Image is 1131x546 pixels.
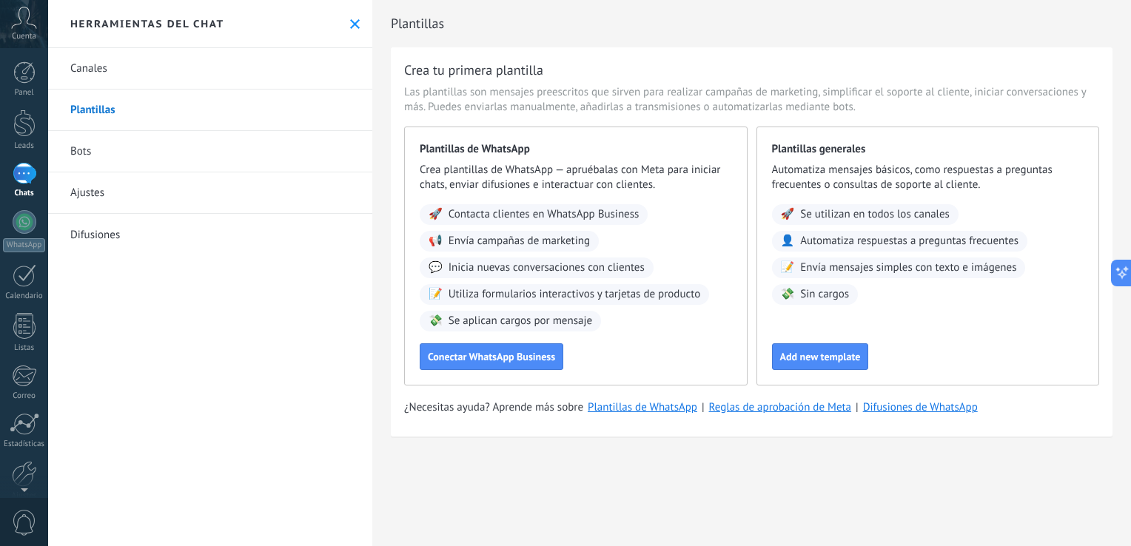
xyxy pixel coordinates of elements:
[428,351,555,362] span: Conectar WhatsApp Business
[588,400,697,414] a: Plantillas de WhatsApp
[449,314,592,328] span: Se aplican cargos por mensaje
[420,163,732,192] span: Crea plantillas de WhatsApp — apruébalas con Meta para iniciar chats, enviar difusiones e interac...
[3,439,46,449] div: Estadísticas
[800,260,1016,275] span: Envía mensajes simples con texto e imágenes
[429,287,443,302] span: 📝
[404,400,583,415] span: ¿Necesitas ayuda? Aprende más sobre
[429,260,443,275] span: 💬
[429,314,443,328] span: 💸
[404,400,1099,415] div: | |
[781,287,795,302] span: 💸
[420,142,732,157] span: Plantillas de WhatsApp
[772,142,1084,157] span: Plantillas generales
[404,61,543,79] h3: Crea tu primera plantilla
[48,172,372,214] a: Ajustes
[863,400,978,414] a: Difusiones de WhatsApp
[449,287,701,302] span: Utiliza formularios interactivos y tarjetas de producto
[429,207,443,222] span: 🚀
[800,207,950,222] span: Se utilizan en todos los canales
[3,291,46,301] div: Calendario
[420,343,563,370] button: Conectar WhatsApp Business
[3,391,46,401] div: Correo
[48,90,372,131] a: Plantillas
[449,260,645,275] span: Inicia nuevas conversaciones con clientes
[709,400,852,414] a: Reglas de aprobación de Meta
[404,85,1099,115] span: Las plantillas son mensajes preescritos que sirven para realizar campañas de marketing, simplific...
[3,189,46,198] div: Chats
[780,351,861,362] span: Add new template
[48,214,372,255] a: Difusiones
[70,17,224,30] h2: Herramientas del chat
[772,343,869,370] button: Add new template
[3,343,46,353] div: Listas
[429,234,443,249] span: 📢
[48,131,372,172] a: Bots
[800,287,849,302] span: Sin cargos
[772,163,1084,192] span: Automatiza mensajes básicos, como respuestas a preguntas frecuentes o consultas de soporte al cli...
[449,207,640,222] span: Contacta clientes en WhatsApp Business
[3,88,46,98] div: Panel
[800,234,1018,249] span: Automatiza respuestas a preguntas frecuentes
[3,238,45,252] div: WhatsApp
[48,48,372,90] a: Canales
[781,260,795,275] span: 📝
[12,32,36,41] span: Cuenta
[3,141,46,151] div: Leads
[391,9,1112,38] h2: Plantillas
[781,207,795,222] span: 🚀
[781,234,795,249] span: 👤
[449,234,590,249] span: Envía campañas de marketing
